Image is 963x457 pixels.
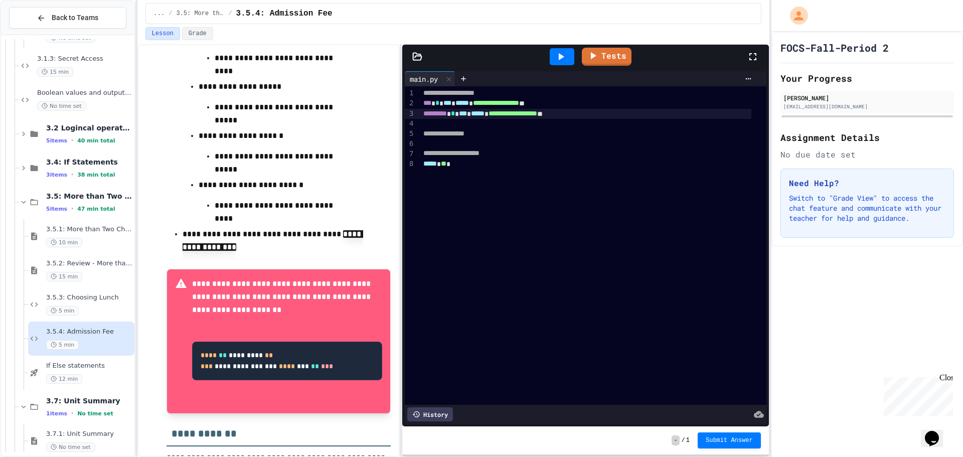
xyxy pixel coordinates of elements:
[169,10,172,18] span: /
[405,119,415,129] div: 4
[405,159,415,169] div: 8
[37,89,132,97] span: Boolean values and output review
[46,123,132,132] span: 3.2 Logincal operators
[783,93,951,102] div: [PERSON_NAME]
[182,27,213,40] button: Grade
[880,373,953,416] iframe: chat widget
[77,137,115,144] span: 40 min total
[71,409,73,417] span: •
[698,432,761,448] button: Submit Answer
[46,206,67,212] span: 5 items
[154,10,165,18] span: ...
[407,407,453,421] div: History
[52,13,98,23] span: Back to Teams
[780,71,954,85] h2: Your Progress
[46,340,79,350] span: 5 min
[46,328,132,336] span: 3.5.4: Admission Fee
[780,130,954,144] h2: Assignment Details
[228,10,232,18] span: /
[176,10,224,18] span: 3.5: More than Two Choices
[706,436,753,444] span: Submit Answer
[780,148,954,161] div: No due date set
[46,192,132,201] span: 3.5: More than Two Choices
[672,435,679,445] span: -
[46,137,67,144] span: 5 items
[405,98,415,108] div: 2
[46,430,132,438] span: 3.7.1: Unit Summary
[921,417,953,447] iframe: chat widget
[46,238,82,247] span: 10 min
[37,101,86,111] span: No time set
[77,172,115,178] span: 38 min total
[46,396,132,405] span: 3.7: Unit Summary
[37,55,132,63] span: 3.1.3: Secret Access
[789,177,945,189] h3: Need Help?
[46,410,67,417] span: 1 items
[582,48,631,66] a: Tests
[46,362,132,370] span: If Else statements
[46,259,132,268] span: 3.5.2: Review - More than Two Choices
[405,88,415,98] div: 1
[77,410,113,417] span: No time set
[71,205,73,213] span: •
[682,436,685,444] span: /
[4,4,69,64] div: Chat with us now!Close
[77,206,115,212] span: 47 min total
[71,171,73,179] span: •
[405,129,415,139] div: 5
[405,71,455,86] div: main.py
[405,139,415,149] div: 6
[236,8,333,20] span: 3.5.4: Admission Fee
[46,272,82,281] span: 15 min
[780,41,889,55] h1: FOCS-Fall-Period 2
[686,436,690,444] span: 1
[405,109,415,119] div: 3
[46,306,79,316] span: 5 min
[9,7,126,29] button: Back to Teams
[145,27,180,40] button: Lesson
[37,67,73,77] span: 15 min
[783,103,951,110] div: [EMAIL_ADDRESS][DOMAIN_NAME]
[405,149,415,159] div: 7
[46,158,132,167] span: 3.4: If Statements
[46,442,95,452] span: No time set
[46,374,82,384] span: 12 min
[46,172,67,178] span: 3 items
[405,74,443,84] div: main.py
[46,225,132,234] span: 3.5.1: More than Two Choices
[789,193,945,223] p: Switch to "Grade View" to access the chat feature and communicate with your teacher for help and ...
[71,136,73,144] span: •
[46,293,132,302] span: 3.5.3: Choosing Lunch
[779,4,811,27] div: My Account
